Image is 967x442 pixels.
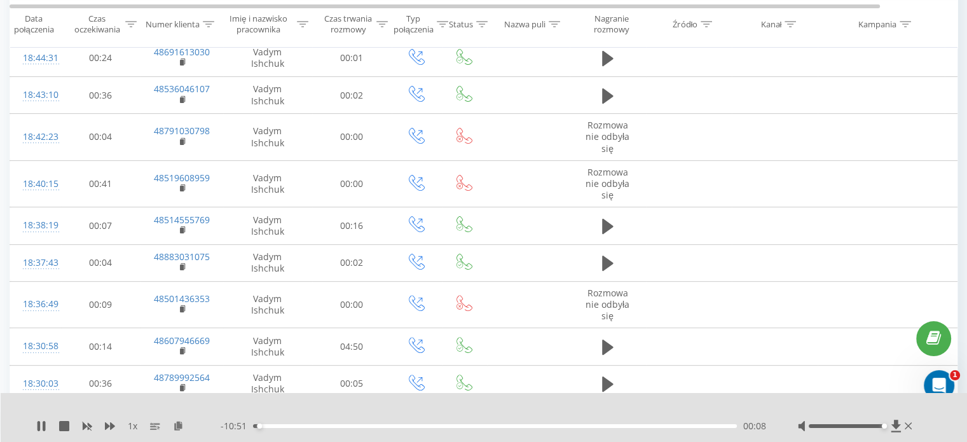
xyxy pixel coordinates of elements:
[154,371,210,383] a: 48789992564
[223,39,312,76] td: Vadym Ishchuk
[10,13,57,35] div: Data połączenia
[394,13,434,35] div: Typ połączenia
[743,420,766,432] span: 00:08
[858,18,896,29] div: Kampania
[223,114,312,161] td: Vadym Ishchuk
[154,251,210,263] a: 48883031075
[23,371,48,396] div: 18:30:03
[23,172,48,197] div: 18:40:15
[128,420,137,432] span: 1 x
[61,328,141,365] td: 00:14
[312,328,392,365] td: 04:50
[586,119,629,154] span: Rozmowa nie odbyła się
[586,166,629,201] span: Rozmowa nie odbyła się
[221,420,253,432] span: - 10:51
[312,244,392,281] td: 00:02
[449,18,473,29] div: Status
[924,370,954,401] iframe: Intercom live chat
[154,214,210,226] a: 48514555769
[312,39,392,76] td: 00:01
[154,46,210,58] a: 48691613030
[223,365,312,402] td: Vadym Ishchuk
[223,244,312,281] td: Vadym Ishchuk
[61,365,141,402] td: 00:36
[61,207,141,244] td: 00:07
[312,114,392,161] td: 00:00
[23,292,48,317] div: 18:36:49
[323,13,373,35] div: Czas trwania rozmowy
[154,293,210,305] a: 48501436353
[312,281,392,328] td: 00:00
[312,77,392,114] td: 00:02
[61,77,141,114] td: 00:36
[154,83,210,95] a: 48536046107
[23,125,48,149] div: 18:42:23
[23,83,48,107] div: 18:43:10
[154,335,210,347] a: 48607946669
[154,172,210,184] a: 48519608959
[61,281,141,328] td: 00:09
[23,46,48,71] div: 18:44:31
[23,213,48,238] div: 18:38:19
[61,160,141,207] td: 00:41
[312,365,392,402] td: 00:05
[223,13,294,35] div: Imię i nazwisko pracownika
[154,125,210,137] a: 48791030798
[146,18,200,29] div: Numer klienta
[61,244,141,281] td: 00:04
[23,251,48,275] div: 18:37:43
[504,18,545,29] div: Nazwa puli
[72,13,122,35] div: Czas oczekiwania
[223,328,312,365] td: Vadym Ishchuk
[312,207,392,244] td: 00:16
[257,424,262,429] div: Accessibility label
[61,39,141,76] td: 00:24
[61,114,141,161] td: 00:04
[223,77,312,114] td: Vadym Ishchuk
[23,334,48,359] div: 18:30:58
[223,281,312,328] td: Vadym Ishchuk
[760,18,781,29] div: Kanał
[586,287,629,322] span: Rozmowa nie odbyła się
[673,18,697,29] div: Źródło
[950,370,960,380] span: 1
[580,13,642,35] div: Nagranie rozmowy
[223,207,312,244] td: Vadym Ishchuk
[223,160,312,207] td: Vadym Ishchuk
[312,160,392,207] td: 00:00
[881,424,886,429] div: Accessibility label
